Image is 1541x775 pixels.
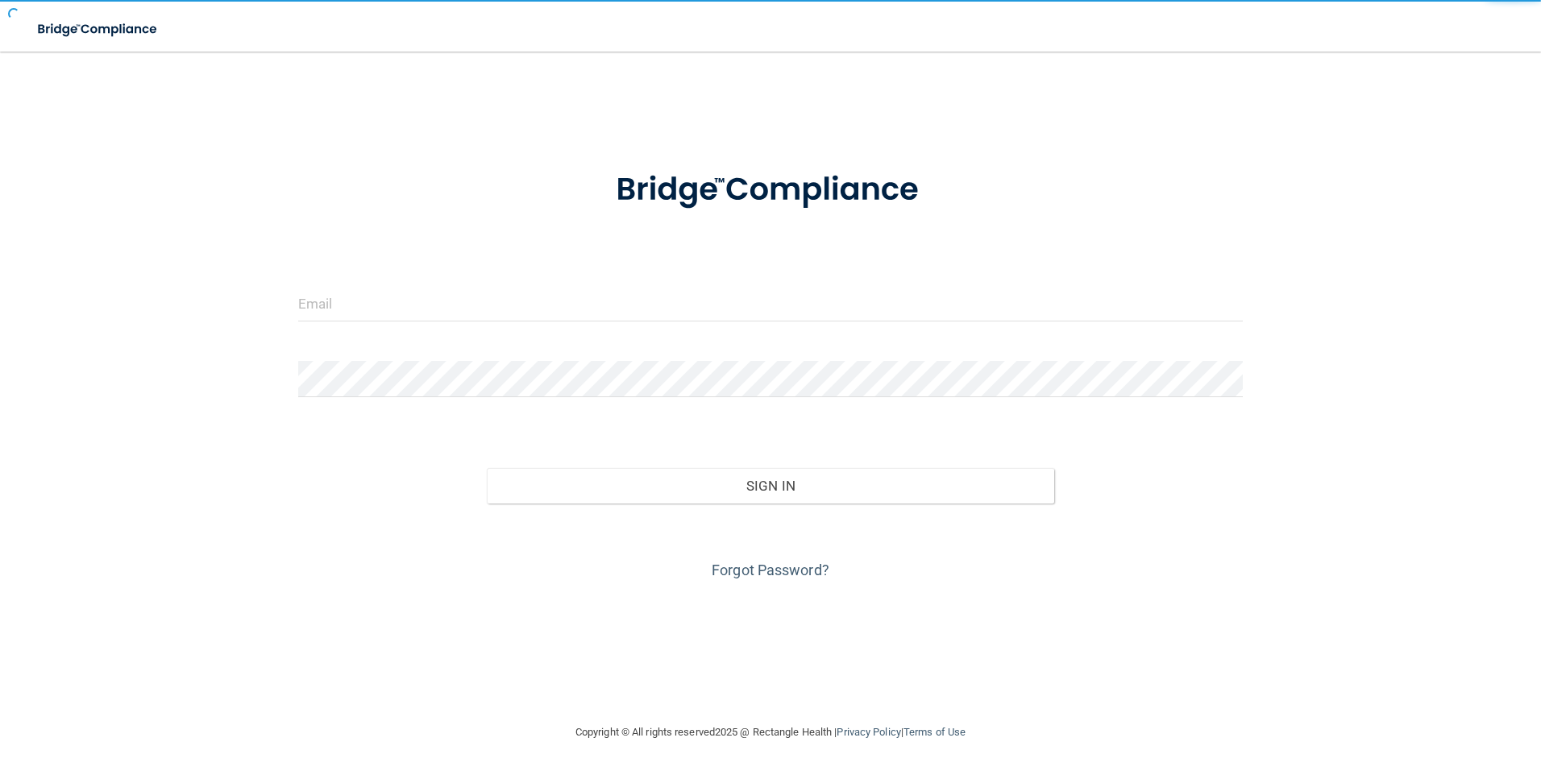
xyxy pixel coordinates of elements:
img: bridge_compliance_login_screen.278c3ca4.svg [583,148,958,232]
a: Terms of Use [903,726,966,738]
button: Sign In [487,468,1054,504]
div: Copyright © All rights reserved 2025 @ Rectangle Health | | [476,707,1065,758]
a: Forgot Password? [712,562,829,578]
a: Privacy Policy [837,726,900,738]
input: Email [298,285,1244,321]
img: bridge_compliance_login_screen.278c3ca4.svg [24,13,172,46]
